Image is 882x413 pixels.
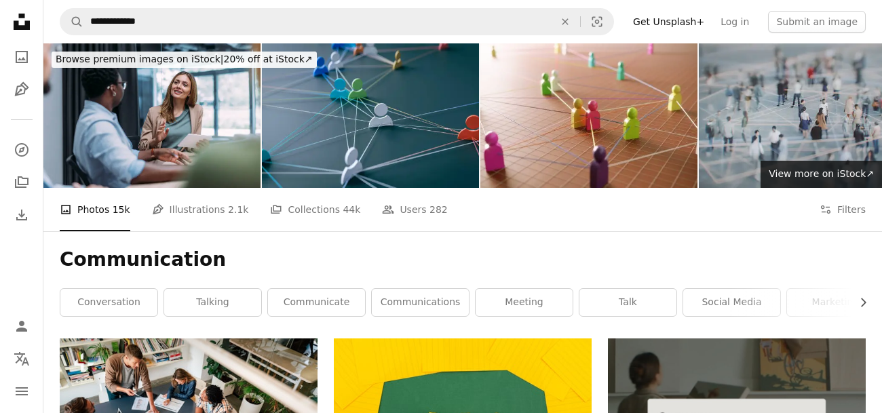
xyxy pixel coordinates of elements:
[60,289,157,316] a: conversation
[429,202,448,217] span: 282
[262,43,479,188] img: A concept that expresses the hyper-connected society of modern society by connecting people icons...
[683,289,780,316] a: social media
[476,289,573,316] a: meeting
[8,136,35,163] a: Explore
[8,43,35,71] a: Photos
[8,378,35,405] button: Menu
[768,11,866,33] button: Submit an image
[480,43,697,188] img: Communication concept
[625,11,712,33] a: Get Unsplash+
[60,8,614,35] form: Find visuals sitewide
[8,76,35,103] a: Illustrations
[712,11,757,33] a: Log in
[8,345,35,372] button: Language
[60,9,83,35] button: Search Unsplash
[579,289,676,316] a: talk
[8,313,35,340] a: Log in / Sign up
[382,188,447,231] a: Users 282
[268,289,365,316] a: communicate
[8,201,35,229] a: Download History
[581,9,613,35] button: Visual search
[228,202,248,217] span: 2.1k
[164,289,261,316] a: talking
[43,43,325,76] a: Browse premium images on iStock|20% off at iStock↗
[8,8,35,38] a: Home — Unsplash
[152,188,249,231] a: Illustrations 2.1k
[769,168,874,179] span: View more on iStock ↗
[372,289,469,316] a: communications
[270,188,360,231] a: Collections 44k
[761,161,882,188] a: View more on iStock↗
[851,289,866,316] button: scroll list to the right
[60,248,866,272] h1: Communication
[56,54,313,64] span: 20% off at iStock ↗
[343,202,360,217] span: 44k
[550,9,580,35] button: Clear
[56,54,223,64] span: Browse premium images on iStock |
[820,188,866,231] button: Filters
[43,43,261,188] img: Business persons on meeting in the office.
[8,169,35,196] a: Collections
